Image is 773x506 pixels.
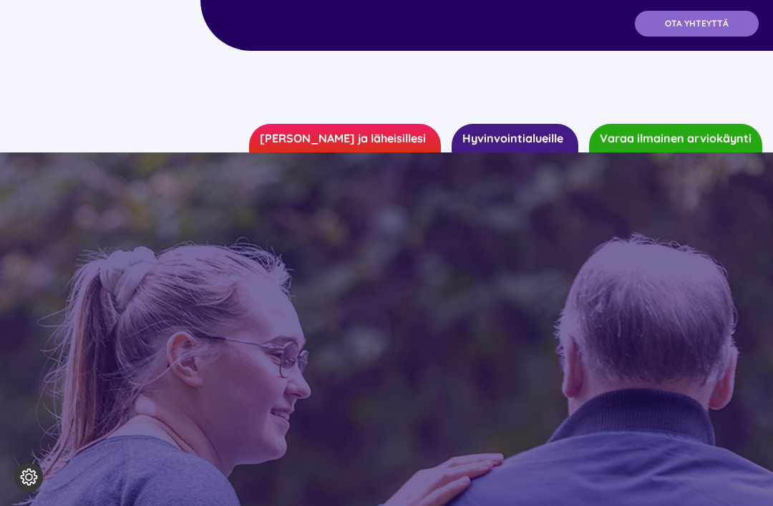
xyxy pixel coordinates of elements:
[14,463,43,492] button: Evästeasetukset
[589,124,762,152] a: Varaa ilmainen arviokäynti
[665,19,729,29] span: OTA YHTEYTTÄ
[635,11,759,37] a: OTA YHTEYTTÄ
[452,124,578,152] a: Hyvinvointialueille
[249,124,441,152] a: [PERSON_NAME] ja läheisillesi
